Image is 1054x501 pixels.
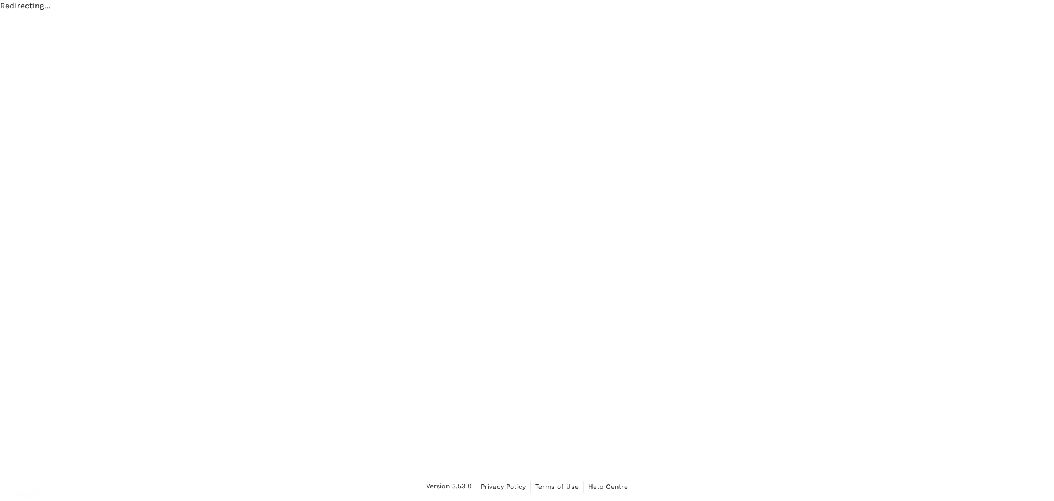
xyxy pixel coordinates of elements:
span: Version 3.53.0 [426,481,471,492]
iframe: Button to launch messaging window [9,457,44,492]
a: Privacy Policy [481,481,526,493]
span: Help Centre [588,483,629,490]
a: Help Centre [588,481,629,493]
span: Terms of Use [535,483,579,490]
span: Privacy Policy [481,483,526,490]
a: Terms of Use [535,481,579,493]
